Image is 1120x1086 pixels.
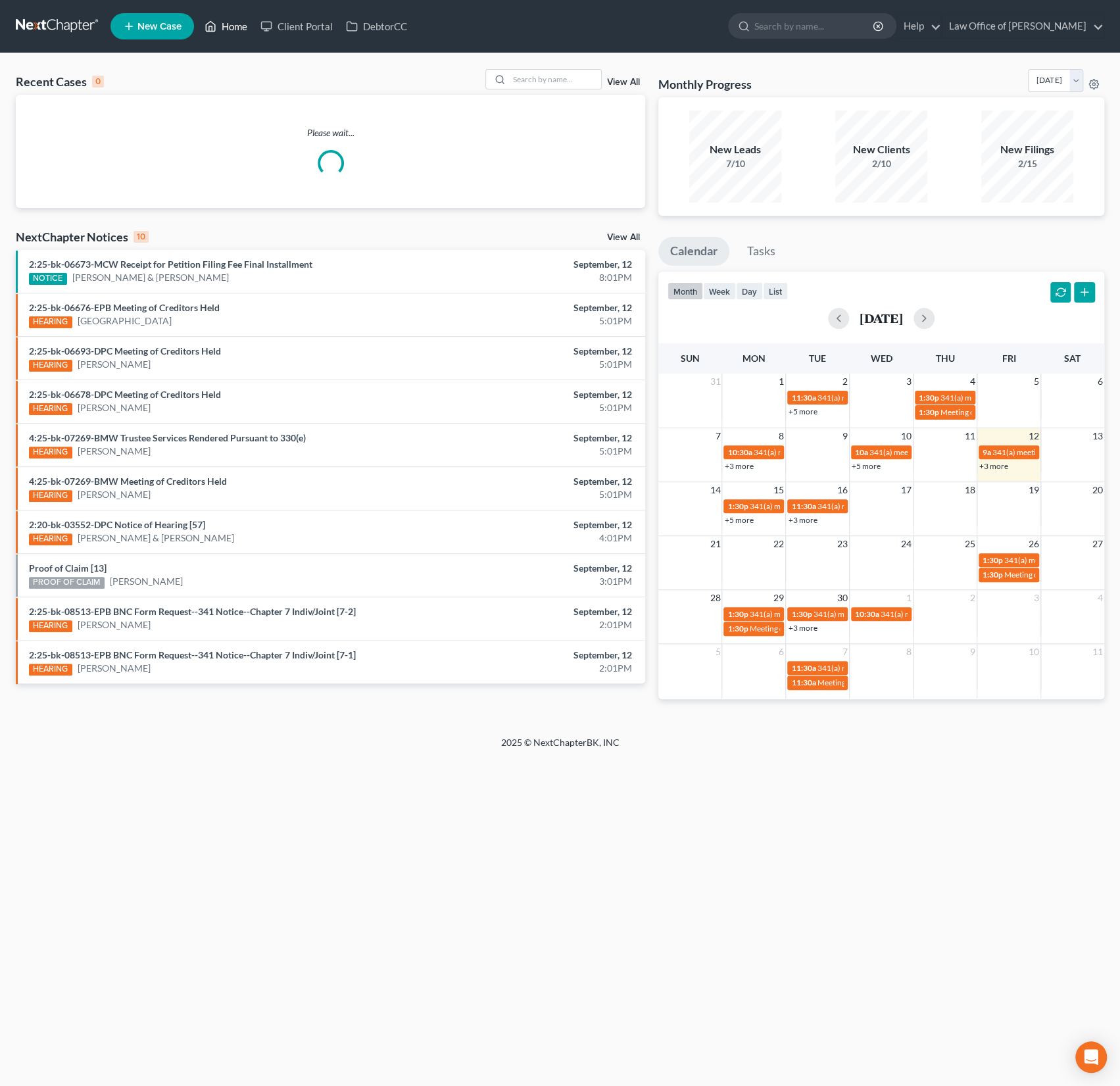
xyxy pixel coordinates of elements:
div: 2/15 [981,157,1073,170]
span: 17 [900,482,913,498]
span: 16 [836,482,849,498]
a: [PERSON_NAME] [78,445,151,458]
span: 341(a) meeting for [PERSON_NAME] [940,393,1067,403]
div: 2025 © NextChapterBK, INC [185,736,935,760]
a: Tasks [735,237,787,266]
span: 1:30p [727,609,748,619]
div: September, 12 [440,649,632,662]
button: list [763,282,788,300]
a: +5 more [724,515,753,525]
span: 341(a) meeting for [PERSON_NAME] [817,663,944,673]
span: 341(a) meeting for [PERSON_NAME] [PERSON_NAME] [749,609,939,619]
span: 341(a) meeting for Antawonia [PERSON_NAME] [813,609,979,619]
span: 1:30p [983,570,1003,580]
span: 20 [1091,482,1104,498]
button: day [736,282,763,300]
span: 25 [963,536,977,552]
a: Client Portal [254,14,339,38]
p: Please wait... [16,126,645,139]
div: September, 12 [440,301,632,314]
a: [PERSON_NAME] [78,401,151,414]
span: 13 [1091,428,1104,444]
div: September, 12 [440,345,632,358]
a: 2:25-bk-06678-DPC Meeting of Creditors Held [29,389,221,400]
span: 1 [777,374,785,389]
a: +3 more [724,461,753,471]
span: 2 [841,374,849,389]
div: New Leads [689,142,781,157]
span: Tue [809,353,826,364]
span: 9 [841,428,849,444]
a: 2:25-bk-06673-MCW Receipt for Petition Filing Fee Final Installment [29,259,312,270]
span: 30 [836,590,849,606]
div: HEARING [29,403,72,415]
a: 2:20-bk-03552-DPC Notice of Hearing [57] [29,519,205,530]
span: 10:30a [727,447,752,457]
div: New Filings [981,142,1073,157]
a: 4:25-bk-07269-BMW Trustee Services Rendered Pursuant to 330(e) [29,432,306,443]
a: [PERSON_NAME] & [PERSON_NAME] [78,531,234,545]
span: 10:30a [855,609,879,619]
span: 341(a) meeting for [PERSON_NAME] [817,393,944,403]
a: [PERSON_NAME] [78,618,151,631]
div: 8:01PM [440,271,632,284]
a: 2:25-bk-08513-EPB BNC Form Request--341 Notice--Chapter 7 Indiv/Joint [7-1] [29,649,356,660]
div: 3:01PM [440,575,632,588]
div: HEARING [29,620,72,632]
span: Mon [743,353,766,364]
span: 12 [1027,428,1040,444]
span: 5 [1033,374,1040,389]
span: 3 [905,374,913,389]
div: September, 12 [440,605,632,618]
span: 11:30a [791,393,816,403]
div: HEARING [29,664,72,676]
a: Law Office of [PERSON_NAME] [942,14,1104,38]
span: 1:30p [919,393,939,403]
div: New Clients [835,142,927,157]
div: Recent Cases [16,74,104,89]
span: 15 [772,482,785,498]
div: PROOF OF CLAIM [29,577,105,589]
span: 1:30p [791,609,812,619]
span: 11 [1091,644,1104,660]
span: 11:30a [791,501,816,511]
span: 11:30a [791,678,816,687]
a: [PERSON_NAME] [78,662,151,675]
a: View All [607,233,640,242]
span: 27 [1091,536,1104,552]
span: 9a [983,447,991,457]
a: View All [607,78,640,87]
span: 9 [969,644,977,660]
a: +3 more [788,623,817,633]
a: [PERSON_NAME] [78,488,151,501]
div: 5:01PM [440,445,632,458]
span: 341(a) meeting for [PERSON_NAME] [992,447,1119,457]
div: NextChapter Notices [16,229,149,245]
input: Search by name... [509,70,601,89]
span: 341(a) meeting for [PERSON_NAME] [881,609,1008,619]
span: 21 [708,536,721,552]
span: 22 [772,536,785,552]
a: 4:25-bk-07269-BMW Meeting of Creditors Held [29,476,227,487]
input: Search by name... [754,14,875,38]
a: 2:25-bk-06676-EPB Meeting of Creditors Held [29,302,220,313]
button: month [668,282,703,300]
div: 4:01PM [440,531,632,545]
div: 2/10 [835,157,927,170]
a: Calendar [658,237,729,266]
span: 7 [841,644,849,660]
span: 7 [714,428,721,444]
span: 341(a) meeting for [PERSON_NAME] [749,501,876,511]
div: 10 [134,231,149,243]
span: 29 [772,590,785,606]
div: 2:01PM [440,618,632,631]
a: +3 more [979,461,1008,471]
a: DebtorCC [339,14,414,38]
span: Sat [1064,353,1081,364]
a: [PERSON_NAME] & [PERSON_NAME] [72,271,229,284]
div: September, 12 [440,562,632,575]
div: 5:01PM [440,314,632,328]
span: 31 [708,374,721,389]
span: Wed [871,353,892,364]
div: 5:01PM [440,358,632,371]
